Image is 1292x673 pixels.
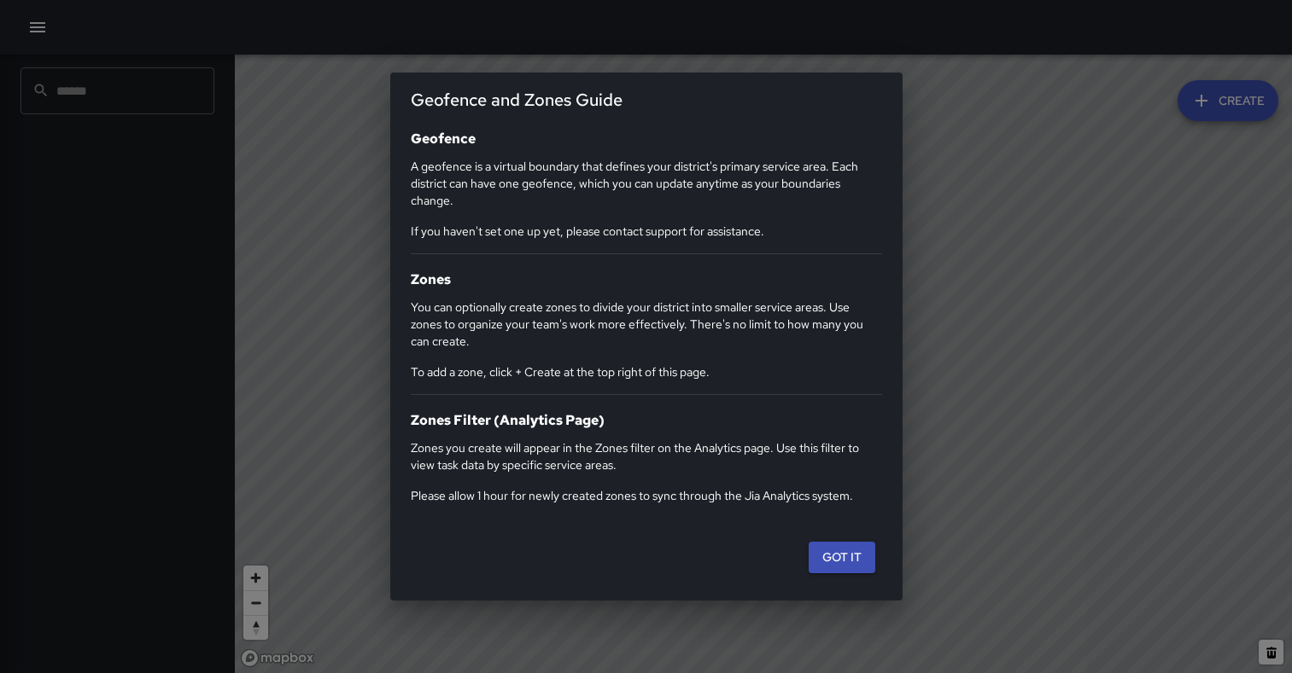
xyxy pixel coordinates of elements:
[411,439,882,473] p: Zones you create will appear in the Zones filter on the Analytics page. Use this filter to view t...
[411,487,882,504] p: Please allow 1 hour for newly created zones to sync through the Jia Analytics system.
[411,158,882,209] p: A geofence is a virtual boundary that defines your district's primary service area. Each district...
[411,127,882,151] h6: Geofence
[809,542,875,573] button: Got it
[411,299,882,350] p: You can optionally create zones to divide your district into smaller service areas. Use zones to ...
[411,268,882,292] h6: Zones
[411,409,882,432] h6: Zones Filter (Analytics Page)
[390,73,903,127] h2: Geofence and Zones Guide
[411,223,882,240] p: If you haven't set one up yet, please contact support for assistance.
[411,363,882,380] p: To add a zone, click + Create at the top right of this page.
